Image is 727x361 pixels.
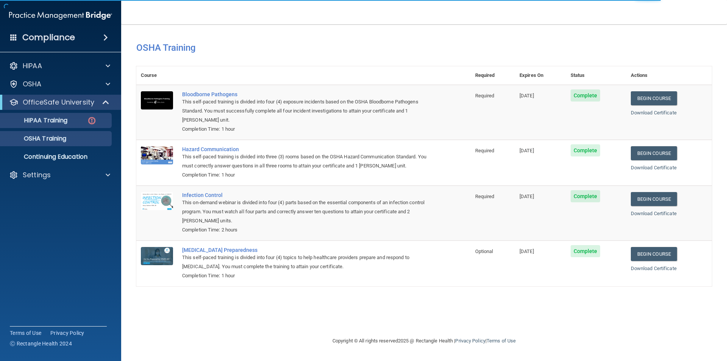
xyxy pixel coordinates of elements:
img: danger-circle.6113f641.png [87,116,97,125]
th: Required [471,66,515,85]
a: Download Certificate [631,266,677,271]
div: This self-paced training is divided into four (4) topics to help healthcare providers prepare and... [182,253,433,271]
p: Settings [23,170,51,180]
a: Infection Control [182,192,433,198]
div: This on-demand webinar is divided into four (4) parts based on the essential components of an inf... [182,198,433,225]
a: Download Certificate [631,211,677,216]
img: PMB logo [9,8,112,23]
span: Complete [571,245,601,257]
th: Status [566,66,626,85]
div: Completion Time: 2 hours [182,225,433,234]
a: [MEDICAL_DATA] Preparedness [182,247,433,253]
a: Privacy Policy [50,329,84,337]
span: Complete [571,89,601,102]
a: Privacy Policy [455,338,485,344]
div: This self-paced training is divided into four (4) exposure incidents based on the OSHA Bloodborne... [182,97,433,125]
span: Optional [475,248,493,254]
p: OSHA [23,80,42,89]
div: Completion Time: 1 hour [182,271,433,280]
a: Settings [9,170,110,180]
a: OfficeSafe University [9,98,110,107]
span: Ⓒ Rectangle Health 2024 [10,340,72,347]
a: Download Certificate [631,110,677,116]
a: Begin Course [631,247,677,261]
a: Terms of Use [487,338,516,344]
a: Download Certificate [631,165,677,170]
a: Begin Course [631,192,677,206]
th: Expires On [515,66,566,85]
span: Required [475,194,495,199]
a: Terms of Use [10,329,41,337]
h4: Compliance [22,32,75,43]
span: Complete [571,144,601,156]
th: Course [136,66,178,85]
th: Actions [626,66,712,85]
span: Required [475,93,495,98]
div: This self-paced training is divided into three (3) rooms based on the OSHA Hazard Communication S... [182,152,433,170]
a: Bloodborne Pathogens [182,91,433,97]
a: Hazard Communication [182,146,433,152]
span: Complete [571,190,601,202]
div: Completion Time: 1 hour [182,170,433,180]
a: OSHA [9,80,110,89]
a: HIPAA [9,61,110,70]
span: [DATE] [520,194,534,199]
span: [DATE] [520,148,534,153]
span: [DATE] [520,93,534,98]
span: [DATE] [520,248,534,254]
p: OSHA Training [5,135,66,142]
p: HIPAA [23,61,42,70]
p: HIPAA Training [5,117,67,124]
a: Begin Course [631,146,677,160]
div: Copyright © All rights reserved 2025 @ Rectangle Health | | [286,329,562,353]
h4: OSHA Training [136,42,712,53]
a: Begin Course [631,91,677,105]
div: Completion Time: 1 hour [182,125,433,134]
p: OfficeSafe University [23,98,94,107]
p: Continuing Education [5,153,108,161]
span: Required [475,148,495,153]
